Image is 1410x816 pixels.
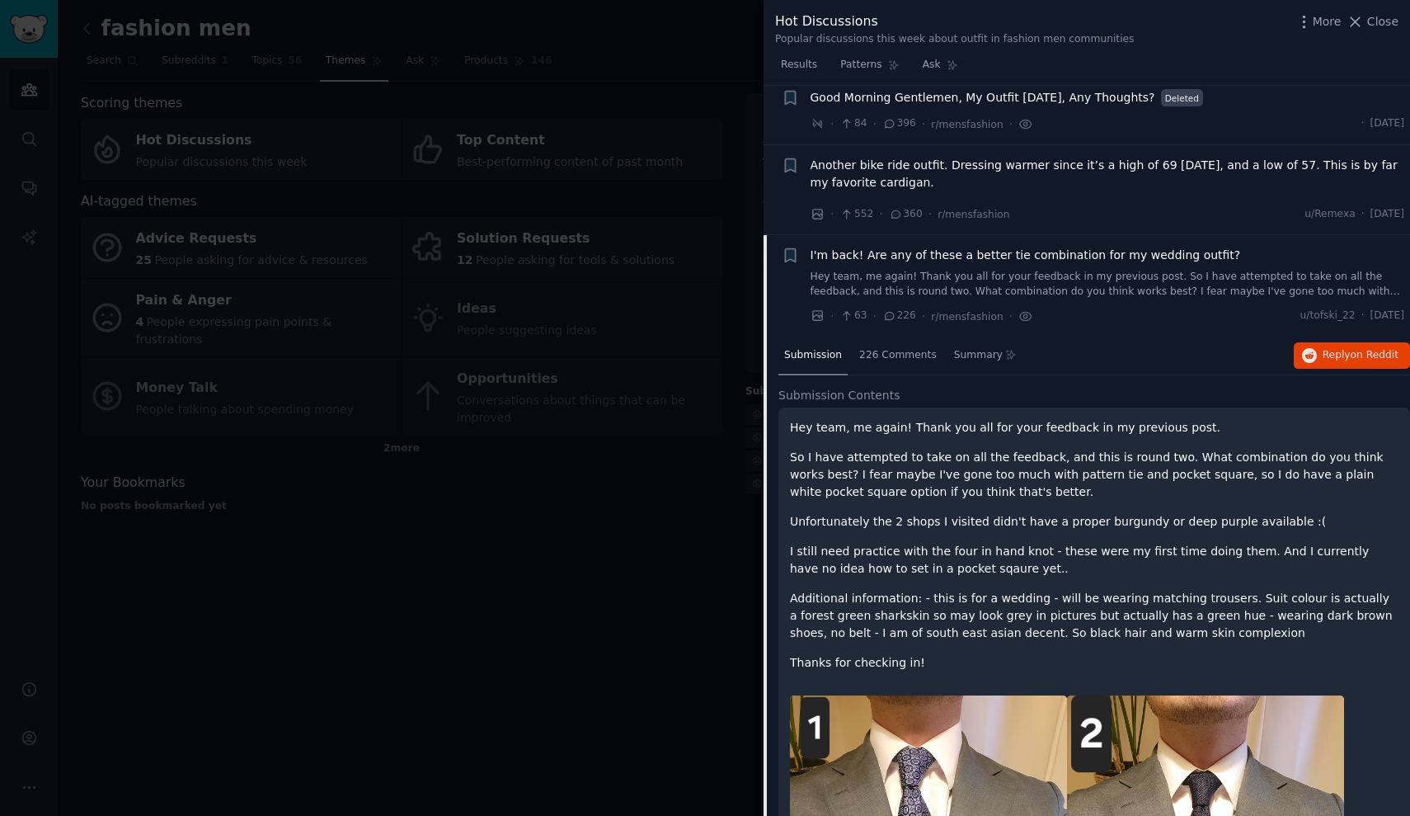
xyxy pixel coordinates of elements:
[882,309,916,323] span: 226
[1161,89,1204,106] span: Deleted
[1295,13,1342,31] button: More
[1323,348,1398,363] span: Reply
[1370,116,1404,131] span: [DATE]
[1304,207,1355,222] span: u/Remexa
[882,116,916,131] span: 396
[931,119,1003,130] span: r/mensfashion
[928,205,932,223] span: ·
[879,205,882,223] span: ·
[1370,207,1404,222] span: [DATE]
[790,449,1398,501] p: So I have attempted to take on all the feedback, and this is round two. What combination do you t...
[938,209,1009,220] span: r/mensfashion
[931,311,1003,323] span: r/mensfashion
[873,116,877,133] span: ·
[830,308,834,325] span: ·
[1009,116,1013,133] span: ·
[811,247,1241,264] a: I'm back! Are any of these a better tie combination for my wedding outfit?
[873,308,877,325] span: ·
[917,52,964,86] a: Ask
[1367,13,1398,31] span: Close
[834,52,905,86] a: Patterns
[1347,13,1398,31] button: Close
[811,89,1155,106] a: Good Morning Gentlemen, My Outfit [DATE], Any Thoughts?
[1300,309,1356,323] span: u/tofski_22
[790,543,1398,578] p: I still need practice with the four in hand knot - these were my first time doing them. And I cur...
[839,116,867,131] span: 84
[830,205,834,223] span: ·
[1361,207,1365,222] span: ·
[923,58,941,73] span: Ask
[1361,309,1365,323] span: ·
[775,52,823,86] a: Results
[790,590,1398,642] p: Additional information: - this is for a wedding - will be wearing matching trousers. Suit colour ...
[889,207,923,222] span: 360
[922,116,925,133] span: ·
[811,270,1405,299] a: Hey team, me again! Thank you all for your feedback in my previous post. So I have attempted to t...
[778,387,900,404] span: Submission Contents
[839,207,873,222] span: 552
[954,348,1003,363] span: Summary
[1313,13,1342,31] span: More
[784,348,842,363] span: Submission
[840,58,881,73] span: Patterns
[781,58,817,73] span: Results
[839,309,867,323] span: 63
[775,32,1135,47] div: Popular discussions this week about outfit in fashion men communities
[1361,116,1365,131] span: ·
[1009,308,1013,325] span: ·
[922,308,925,325] span: ·
[790,513,1398,531] p: Unfortunately the 2 shops I visited didn't have a proper burgundy or deep purple available :(
[790,654,1398,672] p: Thanks for checking in!
[790,419,1398,436] p: Hey team, me again! Thank you all for your feedback in my previous post.
[775,12,1135,32] div: Hot Discussions
[1294,342,1410,369] button: Replyon Reddit
[859,348,937,363] span: 226 Comments
[830,116,834,133] span: ·
[1351,349,1398,361] span: on Reddit
[1370,309,1404,323] span: [DATE]
[811,157,1405,191] a: Another bike ride outfit. Dressing warmer since it’s a high of 69 [DATE], and a low of 57. This i...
